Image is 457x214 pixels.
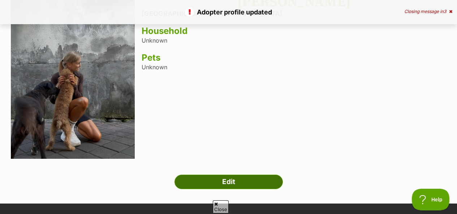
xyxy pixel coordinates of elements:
div: Closing message in [404,9,452,14]
h3: Pets [142,53,447,63]
p: Adopter profile updated [7,7,450,17]
span: Close [213,200,229,213]
h3: Household [142,26,447,36]
iframe: Help Scout Beacon - Open [412,189,450,210]
a: Edit [174,175,283,189]
span: 3 [444,9,446,14]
